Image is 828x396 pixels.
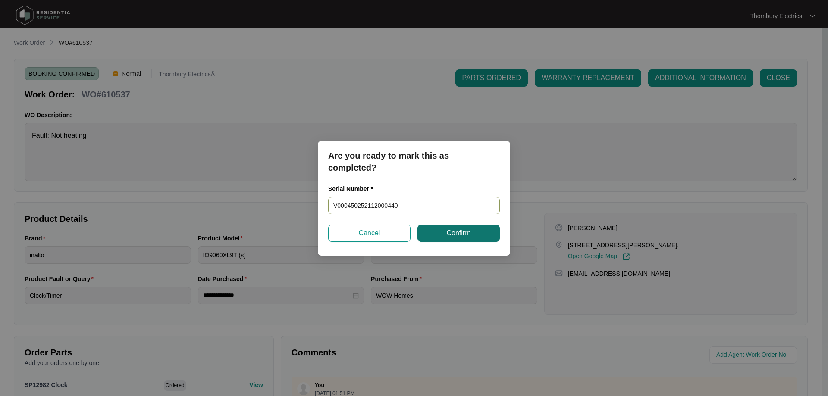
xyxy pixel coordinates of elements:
span: Cancel [359,228,380,238]
button: Cancel [328,225,411,242]
p: Are you ready to mark this as [328,150,500,162]
p: completed? [328,162,500,174]
button: Confirm [417,225,500,242]
label: Serial Number * [328,184,379,193]
span: Confirm [446,228,470,238]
